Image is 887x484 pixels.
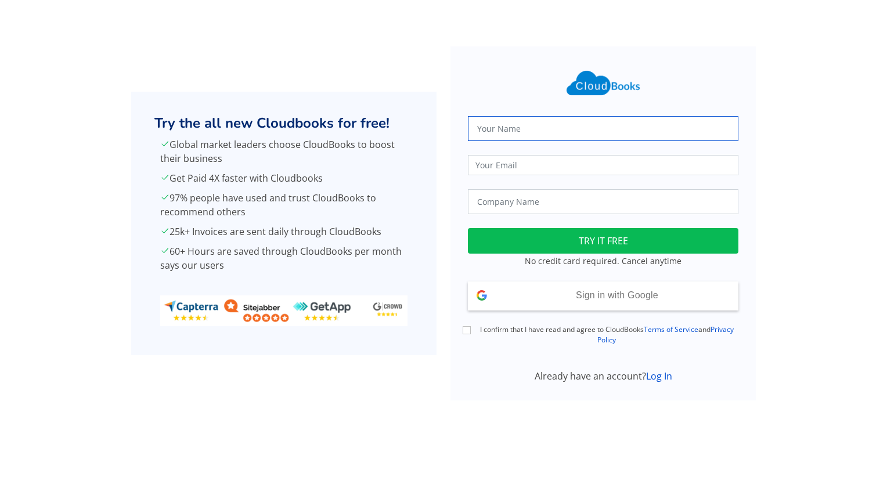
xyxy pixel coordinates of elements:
[160,225,408,239] p: 25k+ Invoices are sent daily through CloudBooks
[525,255,682,266] small: No credit card required. Cancel anytime
[468,228,738,254] button: TRY IT FREE
[468,155,738,175] input: Your Email
[644,324,698,334] a: Terms of Service
[576,290,658,300] span: Sign in with Google
[160,295,408,326] img: ratings_banner.png
[461,369,745,383] div: Already have an account?
[597,324,734,345] a: Privacy Policy
[154,115,413,132] h2: Try the all new Cloudbooks for free!
[160,191,408,219] p: 97% people have used and trust CloudBooks to recommend others
[468,116,738,141] input: Your Name
[646,370,672,382] a: Log In
[160,138,408,165] p: Global market leaders choose CloudBooks to boost their business
[560,64,647,102] img: Cloudbooks Logo
[468,189,738,214] input: Company Name
[475,324,738,345] label: I confirm that I have read and agree to CloudBooks and
[160,244,408,272] p: 60+ Hours are saved through CloudBooks per month says our users
[160,171,408,185] p: Get Paid 4X faster with Cloudbooks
